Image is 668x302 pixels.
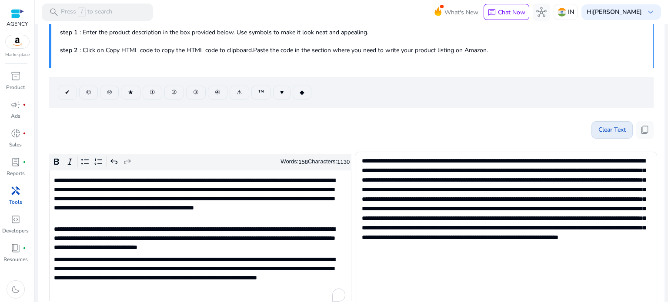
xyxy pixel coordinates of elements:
button: ◆ [293,86,311,100]
span: ★ [128,88,134,97]
button: ③ [186,86,206,100]
span: fiber_manual_record [23,160,26,164]
button: content_copy [636,121,654,139]
b: step 2 [60,46,77,54]
button: ⚠ [230,86,249,100]
button: ♥ [273,86,291,100]
span: book_4 [10,243,21,253]
p: : Enter the product description in the box provided below. Use symbols to make it look neat and a... [60,28,645,37]
p: Sales [9,141,22,149]
span: fiber_manual_record [23,246,26,250]
span: keyboard_arrow_down [645,7,656,17]
p: IN [568,4,574,20]
span: fiber_manual_record [23,103,26,106]
p: Chat Now [498,8,525,17]
div: Rich Text Editor. Editing area: main. Press Alt+0 for help. [49,170,351,301]
label: 158 [298,159,308,165]
button: ✔ [58,86,77,100]
span: ♥ [280,88,284,97]
div: Words: Characters: [281,156,350,167]
button: hub [533,3,550,21]
span: ① [150,88,155,97]
button: ® [100,86,119,100]
span: ② [171,88,177,97]
span: What's New [444,5,478,20]
button: chatChat Now [484,4,529,20]
p: Press to search [61,7,112,17]
button: ② [164,86,184,100]
span: content_copy [640,125,650,135]
span: donut_small [10,128,21,139]
button: ★ [121,86,140,100]
p: AGENCY [7,20,28,28]
button: ① [143,86,162,100]
p: Tools [9,198,22,206]
span: ③ [193,88,199,97]
span: ® [107,88,112,97]
span: search [49,7,59,17]
span: lab_profile [10,157,21,167]
label: 1130 [337,159,350,165]
p: Ads [11,112,20,120]
span: ✔ [65,88,70,97]
span: hub [536,7,547,17]
button: © [79,86,98,100]
span: dark_mode [10,284,21,295]
p: Product [6,83,25,91]
img: amazon.svg [6,35,29,48]
button: Clear Text [591,121,633,139]
span: ™ [258,88,264,97]
p: Marketplace [5,52,30,58]
button: ④ [208,86,227,100]
span: ◆ [300,88,304,97]
span: code_blocks [10,214,21,225]
span: chat [488,8,496,17]
p: : Click on Copy HTML code to copy the HTML code to clipboard.Paste the code in the section where ... [60,46,645,55]
img: in.svg [558,8,566,17]
span: inventory_2 [10,71,21,81]
span: campaign [10,100,21,110]
span: handyman [10,186,21,196]
span: ⚠ [237,88,242,97]
p: Hi [587,9,642,15]
button: ™ [251,86,271,100]
span: fiber_manual_record [23,132,26,135]
span: ④ [215,88,220,97]
span: © [86,88,91,97]
p: Resources [3,256,28,263]
div: Editor toolbar [49,154,351,170]
span: / [78,7,86,17]
b: [PERSON_NAME] [593,8,642,16]
p: Developers [2,227,29,235]
b: step 1 [60,28,77,37]
p: Reports [7,169,25,177]
span: Clear Text [598,121,626,139]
